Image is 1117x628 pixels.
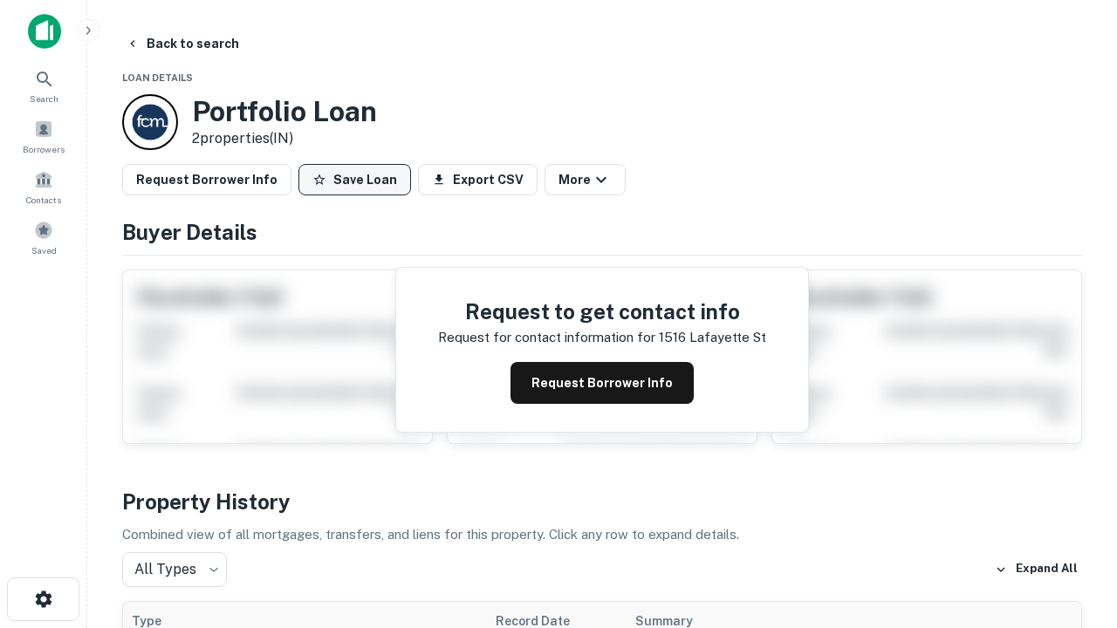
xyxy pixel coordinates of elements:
span: Saved [31,243,57,257]
p: 1516 lafayette st [659,327,766,348]
button: Back to search [119,28,246,59]
div: All Types [122,552,227,587]
h3: Portfolio Loan [192,95,377,128]
button: Request Borrower Info [122,164,291,195]
button: More [545,164,626,195]
p: Combined view of all mortgages, transfers, and liens for this property. Click any row to expand d... [122,524,1082,545]
a: Saved [5,214,82,261]
a: Borrowers [5,113,82,160]
span: Search [30,92,58,106]
span: Loan Details [122,72,193,83]
button: Export CSV [418,164,538,195]
p: 2 properties (IN) [192,128,377,149]
h4: Buyer Details [122,216,1082,248]
h4: Request to get contact info [438,296,766,327]
h4: Property History [122,486,1082,517]
button: Expand All [990,556,1082,583]
img: capitalize-icon.png [28,14,61,49]
a: Contacts [5,163,82,210]
iframe: Chat Widget [1030,433,1117,516]
a: Search [5,62,82,109]
span: Contacts [26,193,61,207]
button: Save Loan [298,164,411,195]
p: Request for contact information for [438,327,655,348]
span: Borrowers [23,142,65,156]
button: Request Borrower Info [511,362,694,404]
